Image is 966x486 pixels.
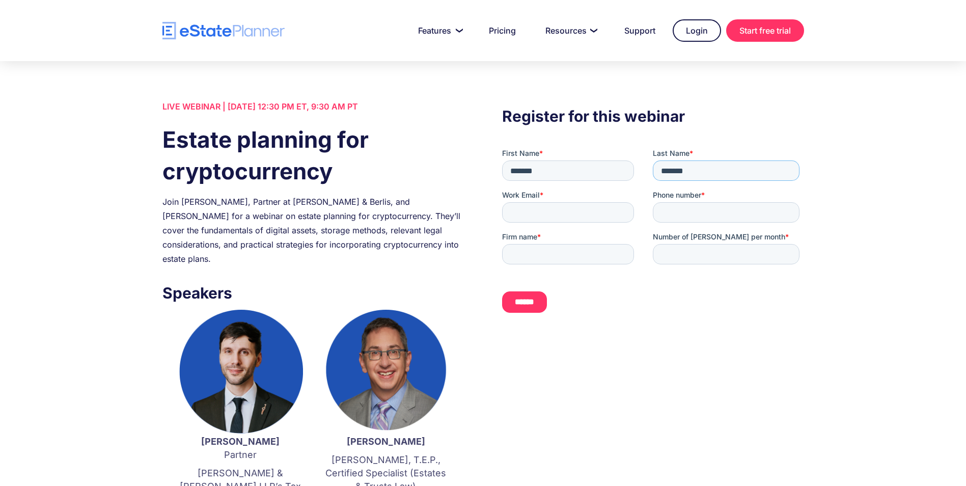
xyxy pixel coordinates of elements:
a: Start free trial [726,19,804,42]
a: Features [406,20,472,41]
h3: Register for this webinar [502,104,804,128]
strong: [PERSON_NAME] [347,436,425,447]
div: LIVE WEBINAR | [DATE] 12:30 PM ET, 9:30 AM PT [162,99,464,114]
iframe: Form 0 [502,148,804,321]
h3: Speakers [162,281,464,305]
p: Partner [178,435,303,462]
a: Resources [533,20,607,41]
a: Support [612,20,668,41]
a: Pricing [477,20,528,41]
h1: Estate planning for cryptocurrency [162,124,464,187]
a: home [162,22,285,40]
a: Login [673,19,721,42]
strong: [PERSON_NAME] [201,436,280,447]
div: Join [PERSON_NAME], Partner at [PERSON_NAME] & Berlis, and [PERSON_NAME] for a webinar on estate ... [162,195,464,266]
